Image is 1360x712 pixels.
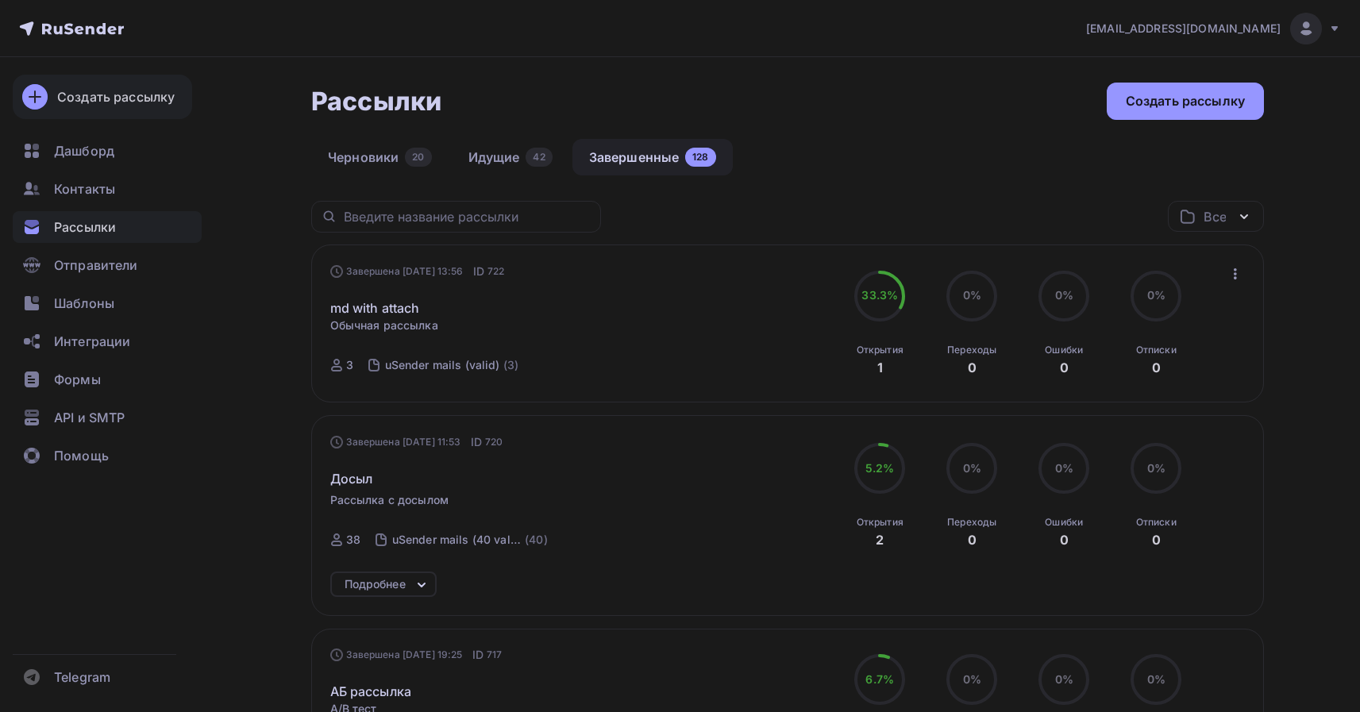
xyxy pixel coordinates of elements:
div: Завершена [DATE] 13:56 [330,264,505,279]
span: [EMAIL_ADDRESS][DOMAIN_NAME] [1086,21,1281,37]
a: Завершенные128 [572,139,733,175]
div: Ошибки [1045,516,1083,529]
span: Рассылка с досылом [330,492,449,508]
div: 1 [877,358,883,377]
span: 6.7% [865,672,894,686]
a: Отправители [13,249,202,281]
span: 0% [1147,461,1165,475]
div: 0 [968,358,977,377]
div: 38 [346,532,360,548]
span: ID [473,264,484,279]
div: 20 [405,148,431,167]
a: Идущие42 [452,139,569,175]
div: Открытия [857,344,903,356]
span: Рассылки [54,217,116,237]
div: Завершена [DATE] 11:53 [330,434,503,450]
a: Формы [13,364,202,395]
a: uSender mails (40 valid) (40) [391,527,549,552]
span: Отправители [54,256,138,275]
div: 0 [968,530,977,549]
span: 5.2% [865,461,895,475]
a: [EMAIL_ADDRESS][DOMAIN_NAME] [1086,13,1341,44]
div: 0 [1152,358,1161,377]
div: 128 [685,148,715,167]
span: Досыл [330,469,373,488]
div: uSender mails (40 valid) [392,532,522,548]
span: Telegram [54,668,110,687]
a: Дашборд [13,135,202,167]
span: Контакты [54,179,115,198]
span: Интеграции [54,332,130,351]
span: API и SMTP [54,408,125,427]
a: Контакты [13,173,202,205]
div: 2 [876,530,884,549]
span: 0% [963,461,981,475]
div: Все [1204,207,1226,226]
div: uSender mails (valid) [385,357,500,373]
div: (40) [525,532,548,548]
span: 0% [963,672,981,686]
div: 0 [1060,358,1069,377]
div: Переходы [947,516,996,529]
a: АБ рассылка [330,682,412,701]
div: 0 [1060,530,1069,549]
span: Помощь [54,446,109,465]
div: 3 [346,357,353,373]
input: Введите название рассылки [344,208,591,225]
span: 33.3% [861,288,898,302]
button: Все [1168,201,1264,232]
span: 0% [1055,288,1073,302]
div: 42 [526,148,552,167]
div: Открытия [857,516,903,529]
span: ID [472,647,484,663]
a: uSender mails (valid) (3) [383,352,520,378]
div: Отписки [1136,516,1177,529]
a: Рассылки [13,211,202,243]
div: Завершена [DATE] 19:25 [330,647,503,663]
h2: Рассылки [311,86,441,117]
span: Формы [54,370,101,389]
span: Обычная рассылка [330,318,438,333]
a: md with attach [330,298,420,318]
span: 0% [1147,672,1165,686]
span: Дашборд [54,141,114,160]
div: Ошибки [1045,344,1083,356]
div: Переходы [947,344,996,356]
span: 0% [1055,461,1073,475]
span: 720 [485,434,503,450]
span: 0% [1055,672,1073,686]
span: 722 [487,264,504,279]
a: Черновики20 [311,139,449,175]
div: (3) [503,357,518,373]
a: Шаблоны [13,287,202,319]
span: ID [471,434,482,450]
div: Отписки [1136,344,1177,356]
span: 0% [1147,288,1165,302]
div: Создать рассылку [57,87,175,106]
div: Подробнее [345,575,406,594]
div: Создать рассылку [1126,92,1245,110]
span: Шаблоны [54,294,114,313]
div: 0 [1152,530,1161,549]
span: 0% [963,288,981,302]
span: 717 [487,647,502,663]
